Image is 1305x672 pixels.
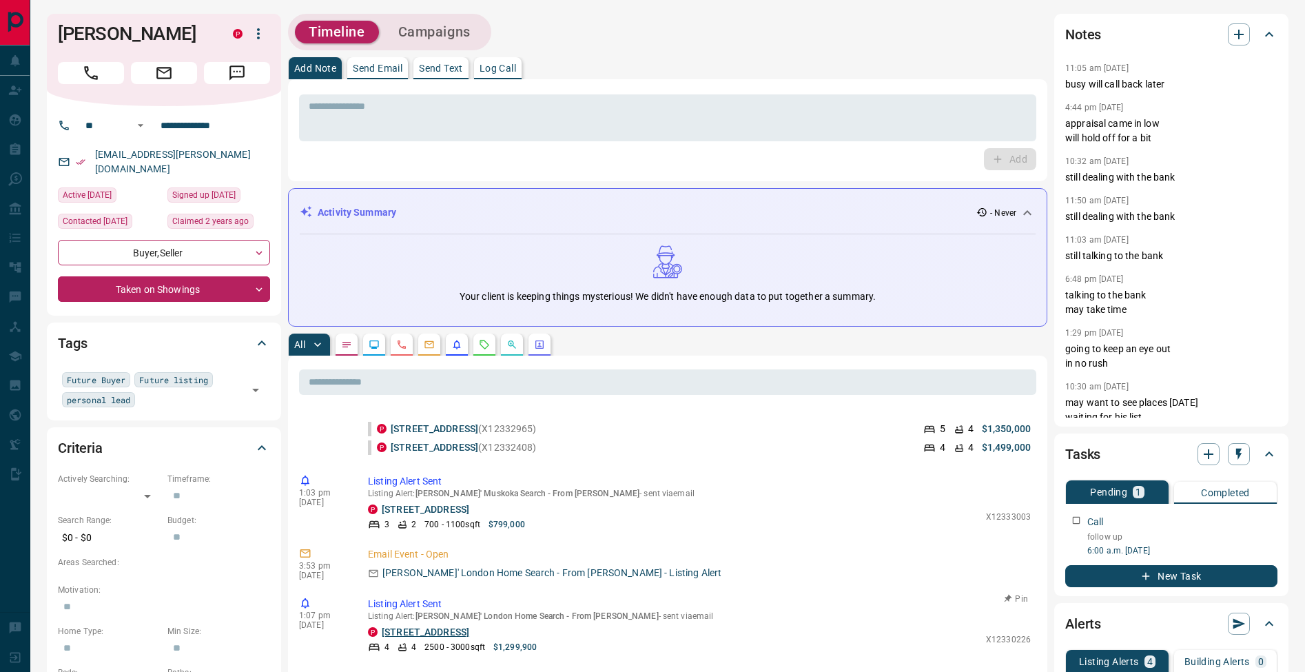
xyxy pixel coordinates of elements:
[1065,156,1129,166] p: 10:32 am [DATE]
[493,641,537,653] p: $1,299,900
[369,339,380,350] svg: Lead Browsing Activity
[167,625,270,638] p: Min Size:
[1065,288,1277,317] p: talking to the bank may take time
[1090,487,1127,497] p: Pending
[1065,116,1277,145] p: appraisal came in low will hold off for a bit
[299,488,347,498] p: 1:03 pm
[1065,196,1129,205] p: 11:50 am [DATE]
[58,332,87,354] h2: Tags
[58,23,212,45] h1: [PERSON_NAME]
[986,511,1031,523] p: X12333003
[377,442,387,452] div: property.ca
[968,422,974,436] p: 4
[204,62,270,84] span: Message
[1087,531,1277,543] p: follow up
[982,440,1031,455] p: $1,499,000
[167,214,270,233] div: Mon Jul 31 2023
[1065,210,1277,224] p: still dealing with the bank
[67,393,130,407] span: personal lead
[479,339,490,350] svg: Requests
[76,157,85,167] svg: Email Verified
[1087,544,1277,557] p: 6:00 a.m. [DATE]
[368,474,1031,489] p: Listing Alert Sent
[424,641,485,653] p: 2500 - 3000 sqft
[451,339,462,350] svg: Listing Alerts
[58,431,270,465] div: Criteria
[419,63,463,73] p: Send Text
[299,571,347,580] p: [DATE]
[58,514,161,527] p: Search Range:
[95,149,251,174] a: [EMAIL_ADDRESS][PERSON_NAME][DOMAIN_NAME]
[1065,342,1277,371] p: going to keep an eye out in no rush
[1065,23,1101,45] h2: Notes
[1065,249,1277,263] p: still talking to the bank
[58,556,270,569] p: Areas Searched:
[384,641,389,653] p: 4
[63,214,127,228] span: Contacted [DATE]
[1136,487,1141,497] p: 1
[63,188,112,202] span: Active [DATE]
[246,380,265,400] button: Open
[384,518,389,531] p: 3
[1087,515,1104,529] p: Call
[58,327,270,360] div: Tags
[368,611,1031,621] p: Listing Alert : - sent via email
[233,29,243,39] div: property.ca
[382,627,469,638] a: [STREET_ADDRESS]
[391,442,478,453] a: [STREET_ADDRESS]
[58,437,103,459] h2: Criteria
[167,473,270,485] p: Timeframe:
[411,641,416,653] p: 4
[368,597,1031,611] p: Listing Alert Sent
[299,498,347,507] p: [DATE]
[377,424,387,434] div: property.ca
[368,505,378,514] div: property.ca
[424,518,480,531] p: 700 - 1100 sqft
[67,373,125,387] span: Future Buyer
[1065,274,1124,284] p: 6:48 pm [DATE]
[1065,438,1277,471] div: Tasks
[294,63,336,73] p: Add Note
[1065,63,1129,73] p: 11:05 am [DATE]
[1065,328,1124,338] p: 1:29 pm [DATE]
[489,518,525,531] p: $799,000
[368,547,1031,562] p: Email Event - Open
[460,289,876,304] p: Your client is keeping things mysterious! We didn't have enough data to put together a summary.
[58,625,161,638] p: Home Type:
[1184,657,1250,666] p: Building Alerts
[295,21,379,43] button: Timeline
[139,373,208,387] span: Future listing
[1201,488,1250,498] p: Completed
[480,63,516,73] p: Log Call
[58,62,124,84] span: Call
[1065,613,1101,635] h2: Alerts
[1065,77,1277,92] p: busy will call back later
[1147,657,1153,666] p: 4
[411,518,416,531] p: 2
[132,117,149,134] button: Open
[300,200,1036,225] div: Activity Summary- Never
[58,584,270,596] p: Motivation:
[172,214,249,228] span: Claimed 2 years ago
[58,240,270,265] div: Buyer , Seller
[58,187,161,207] div: Mon Jul 28 2025
[506,339,517,350] svg: Opportunities
[940,440,945,455] p: 4
[172,188,236,202] span: Signed up [DATE]
[382,504,469,515] a: [STREET_ADDRESS]
[299,561,347,571] p: 3:53 pm
[1065,18,1277,51] div: Notes
[415,489,640,498] span: [PERSON_NAME]' Muskoka Search - From [PERSON_NAME]
[391,423,478,434] a: [STREET_ADDRESS]
[318,205,396,220] p: Activity Summary
[534,339,545,350] svg: Agent Actions
[1065,607,1277,640] div: Alerts
[58,527,161,549] p: $0 - $0
[131,62,197,84] span: Email
[1258,657,1264,666] p: 0
[58,214,161,233] div: Fri May 02 2025
[384,21,484,43] button: Campaigns
[368,627,378,637] div: property.ca
[396,339,407,350] svg: Calls
[1065,235,1129,245] p: 11:03 am [DATE]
